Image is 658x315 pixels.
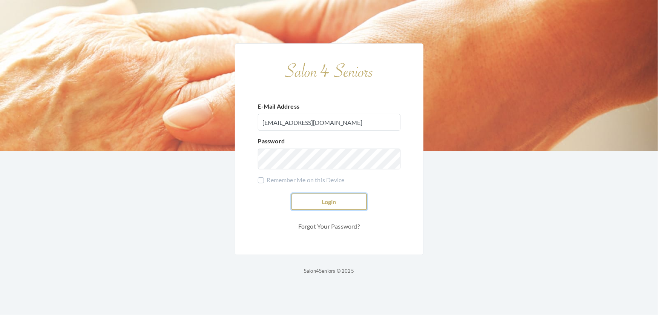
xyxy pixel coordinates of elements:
input: Enter Username [258,114,400,131]
img: Salon 4 Seniors [280,59,378,82]
a: Forgot Your Password? [291,219,367,234]
label: Password [258,137,285,146]
label: Remember Me on this Device [258,175,345,184]
label: E-Mail Address [258,102,300,111]
p: Salon4Seniors © 2025 [304,266,354,275]
button: Login [291,194,367,210]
